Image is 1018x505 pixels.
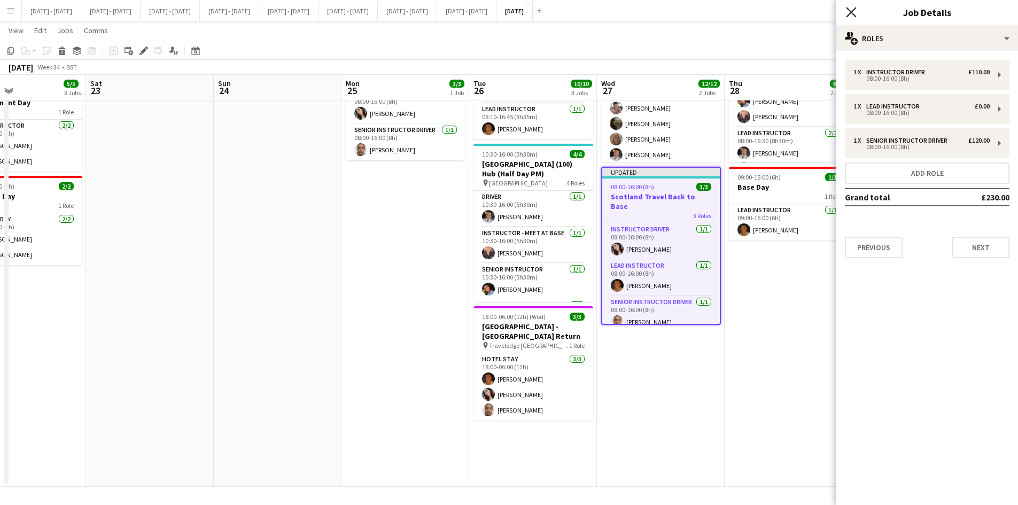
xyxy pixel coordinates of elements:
[729,167,849,240] app-job-card: 09:00-15:00 (6h)1/1Base Day1 RoleLead Instructor1/109:00-15:00 (6h)[PERSON_NAME]
[346,124,465,160] app-card-role: Senior Instructor Driver1/108:00-16:00 (8h)[PERSON_NAME]
[825,173,840,181] span: 1/1
[866,68,929,76] div: Instructor Driver
[698,80,720,88] span: 12/12
[696,183,711,191] span: 3/3
[830,89,847,97] div: 2 Jobs
[489,341,569,349] span: Travelodge [GEOGRAPHIC_DATA]
[570,150,585,158] span: 4/4
[89,84,102,97] span: 23
[346,79,360,88] span: Mon
[830,80,845,88] span: 6/6
[4,24,28,37] a: View
[473,159,593,178] h3: [GEOGRAPHIC_DATA] (100) Hub (Half Day PM)
[853,68,866,76] div: 1 x
[952,237,1009,258] button: Next
[482,150,538,158] span: 10:30-16:00 (5h30m)
[693,212,711,220] span: 3 Roles
[437,1,496,21] button: [DATE] - [DATE]
[853,110,990,115] div: 08:00-16:00 (8h)
[473,263,593,300] app-card-role: Senior Instructor1/110:30-16:00 (5h30m)[PERSON_NAME]
[836,5,1018,19] h3: Job Details
[58,201,74,209] span: 1 Role
[853,76,990,81] div: 08:00-16:00 (8h)
[866,103,924,110] div: Lead Instructor
[472,84,486,97] span: 26
[845,237,903,258] button: Previous
[200,1,259,21] button: [DATE] - [DATE]
[259,1,318,21] button: [DATE] - [DATE]
[344,84,360,97] span: 25
[727,84,742,97] span: 28
[473,191,593,227] app-card-role: Driver1/110:30-16:00 (5h30m)[PERSON_NAME]
[81,1,141,21] button: [DATE] - [DATE]
[473,144,593,302] app-job-card: 10:30-16:00 (5h30m)4/4[GEOGRAPHIC_DATA] (100) Hub (Half Day PM) [GEOGRAPHIC_DATA]4 RolesDriver1/1...
[66,63,77,71] div: BST
[601,51,721,165] app-card-role: Instructor - Meet at Base6/607:00-13:30 (6h30m)[PERSON_NAME][PERSON_NAME][PERSON_NAME][PERSON_NAM...
[853,103,866,110] div: 1 x
[318,1,378,21] button: [DATE] - [DATE]
[141,1,200,21] button: [DATE] - [DATE]
[346,88,465,124] app-card-role: Instructor Driver1/108:00-16:00 (8h)[PERSON_NAME]
[473,300,593,336] app-card-role: Lead Instructor1/1
[57,26,73,35] span: Jobs
[729,127,849,179] app-card-role: Lead Instructor2/208:00-16:30 (8h30m)[PERSON_NAME]
[825,192,840,200] span: 1 Role
[836,26,1018,51] div: Roles
[602,223,720,260] app-card-role: Instructor Driver1/108:00-16:00 (8h)[PERSON_NAME]
[602,192,720,211] h3: Scotland Travel Back to Base
[699,89,719,97] div: 2 Jobs
[53,24,77,37] a: Jobs
[489,179,548,187] span: [GEOGRAPHIC_DATA]
[59,182,74,190] span: 2/2
[968,68,990,76] div: £110.00
[571,89,592,97] div: 3 Jobs
[570,313,585,321] span: 3/3
[566,179,585,187] span: 4 Roles
[845,162,1009,184] button: Add role
[975,103,990,110] div: £0.00
[602,260,720,296] app-card-role: Lead Instructor1/108:00-16:00 (8h)[PERSON_NAME]
[853,137,866,144] div: 1 x
[611,183,654,191] span: 08:00-16:00 (8h)
[35,63,62,71] span: Week 34
[729,182,849,192] h3: Base Day
[22,1,81,21] button: [DATE] - [DATE]
[853,144,990,150] div: 08:00-16:00 (8h)
[80,24,112,37] a: Comms
[600,84,615,97] span: 27
[569,341,585,349] span: 1 Role
[473,103,593,139] app-card-role: Lead Instructor1/108:10-16:45 (8h35m)[PERSON_NAME]
[482,313,546,321] span: 18:00-06:00 (12h) (Wed)
[473,306,593,421] app-job-card: 18:00-06:00 (12h) (Wed)3/3[GEOGRAPHIC_DATA] - [GEOGRAPHIC_DATA] Return Travelodge [GEOGRAPHIC_DAT...
[216,84,231,97] span: 24
[602,296,720,332] app-card-role: Senior Instructor Driver1/108:00-16:00 (8h)[PERSON_NAME]
[473,227,593,263] app-card-role: Instructor - Meet at Base1/110:30-16:00 (5h30m)[PERSON_NAME]
[378,1,437,21] button: [DATE] - [DATE]
[84,26,108,35] span: Comms
[737,173,781,181] span: 09:00-15:00 (6h)
[845,189,946,206] td: Grand total
[473,79,486,88] span: Tue
[571,80,592,88] span: 10/10
[473,322,593,341] h3: [GEOGRAPHIC_DATA] - [GEOGRAPHIC_DATA] Return
[9,26,24,35] span: View
[450,89,464,97] div: 1 Job
[58,108,74,116] span: 1 Role
[64,89,81,97] div: 3 Jobs
[946,189,1009,206] td: £230.00
[601,167,721,325] app-job-card: Updated08:00-16:00 (8h)3/3Scotland Travel Back to Base3 RolesInstructor Driver1/108:00-16:00 (8h)...
[449,80,464,88] span: 3/3
[9,62,33,73] div: [DATE]
[90,79,102,88] span: Sat
[34,26,46,35] span: Edit
[473,353,593,421] app-card-role: Hotel Stay3/318:00-06:00 (12h)[PERSON_NAME][PERSON_NAME][PERSON_NAME]
[602,168,720,176] div: Updated
[866,137,952,144] div: Senior Instructor Driver
[64,80,79,88] span: 5/5
[601,79,615,88] span: Wed
[968,137,990,144] div: £120.00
